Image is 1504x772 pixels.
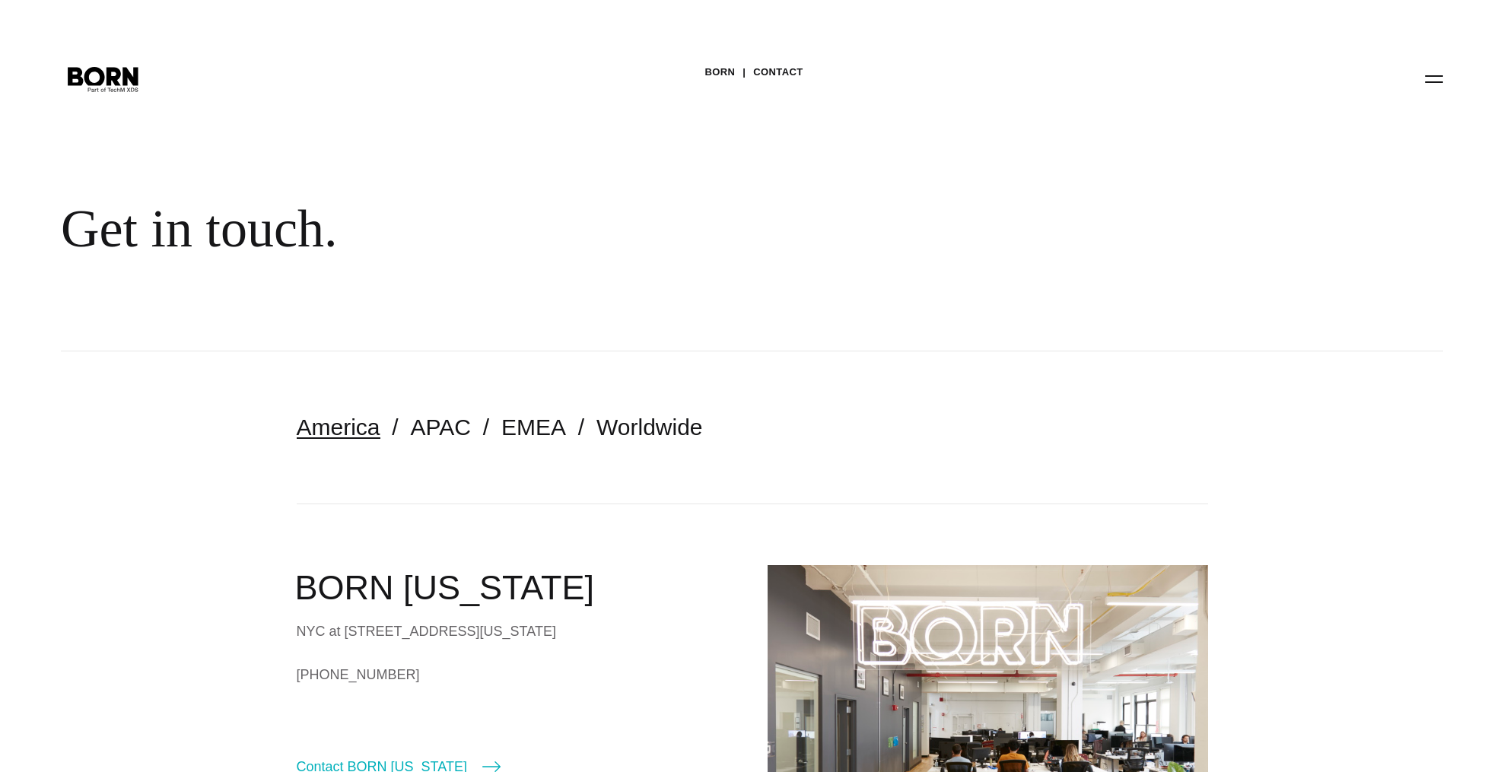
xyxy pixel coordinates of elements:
[297,415,380,440] a: America
[1416,62,1452,94] button: Open
[753,61,803,84] a: Contact
[61,198,928,260] div: Get in touch.
[295,565,737,611] h2: BORN [US_STATE]
[297,663,737,686] a: [PHONE_NUMBER]
[501,415,566,440] a: EMEA
[704,61,735,84] a: BORN
[411,415,471,440] a: APAC
[297,620,737,643] div: NYC at [STREET_ADDRESS][US_STATE]
[596,415,703,440] a: Worldwide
